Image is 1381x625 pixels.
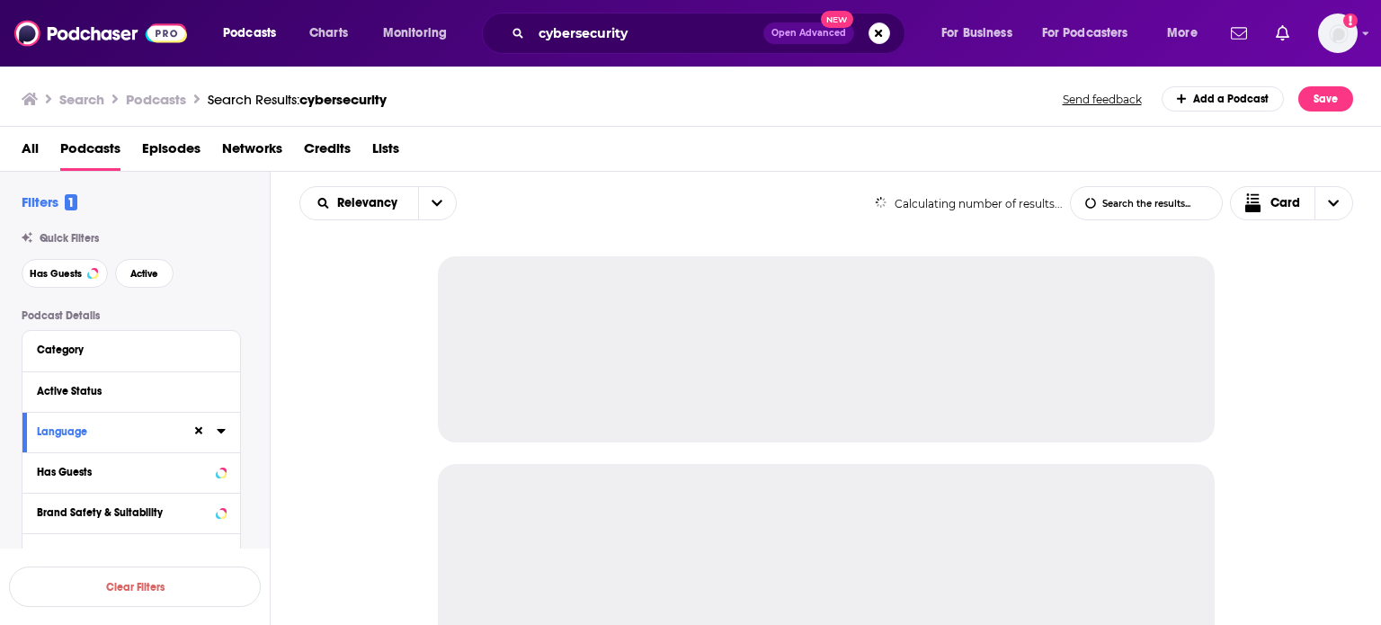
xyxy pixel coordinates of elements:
span: 1 [65,194,77,210]
div: Search podcasts, credits, & more... [499,13,922,54]
span: Relevancy [337,197,404,210]
button: open menu [370,19,470,48]
svg: Add a profile image [1343,13,1358,28]
button: Active [115,259,174,288]
div: Category [37,344,214,356]
a: Episodes [142,134,200,171]
span: Active [130,269,158,279]
button: Open AdvancedNew [763,22,854,44]
div: Brand Safety & Suitability [37,506,210,519]
button: open menu [929,19,1035,48]
span: Charts [309,21,348,46]
div: Language [37,425,180,438]
span: New [821,11,853,28]
input: Search podcasts, credits, & more... [531,19,763,48]
div: Has Guests [37,466,210,478]
button: Language [37,420,192,442]
h3: Search [59,91,104,108]
div: Calculating number of results... [875,197,1063,210]
span: Card [1270,197,1300,210]
span: Logged in as Philip05 [1318,13,1358,53]
a: Networks [222,134,282,171]
span: Has Guests [30,269,82,279]
span: More [1167,21,1198,46]
h3: Podcasts [126,91,186,108]
button: Choose View [1230,186,1354,220]
h2: Filters [22,193,77,210]
button: open menu [418,187,456,219]
img: User Profile [1318,13,1358,53]
p: Podcast Details [22,309,241,322]
h2: Choose List sort [299,186,457,220]
span: Open Advanced [771,29,846,38]
div: Beta [112,548,132,559]
a: Show notifications dropdown [1224,18,1254,49]
div: Active Status [37,385,214,397]
button: Brand Safety & Suitability [37,501,226,523]
span: cybersecurity [299,91,387,108]
button: Active Status [37,379,226,402]
div: Search Results: [208,91,387,108]
button: Has Guests [22,259,108,288]
a: Credits [304,134,351,171]
a: Add a Podcast [1162,86,1285,112]
span: Monitoring [383,21,447,46]
button: Political SkewBeta [37,541,226,564]
span: Podcasts [223,21,276,46]
button: open menu [1154,19,1220,48]
button: Save [1298,86,1353,112]
span: Political Skew [37,547,105,559]
a: Show notifications dropdown [1269,18,1296,49]
span: For Podcasters [1042,21,1128,46]
button: Send feedback [1057,92,1147,107]
a: Charts [298,19,359,48]
a: Search Results:cybersecurity [208,91,387,108]
img: Podchaser - Follow, Share and Rate Podcasts [14,16,187,50]
a: Podcasts [60,134,120,171]
a: Lists [372,134,399,171]
span: Quick Filters [40,232,99,245]
a: All [22,134,39,171]
button: Clear Filters [9,567,261,607]
button: Has Guests [37,460,226,483]
button: open menu [1030,19,1154,48]
span: For Business [941,21,1012,46]
button: open menu [210,19,299,48]
button: Show profile menu [1318,13,1358,53]
button: Category [37,338,226,361]
button: open menu [300,197,418,210]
